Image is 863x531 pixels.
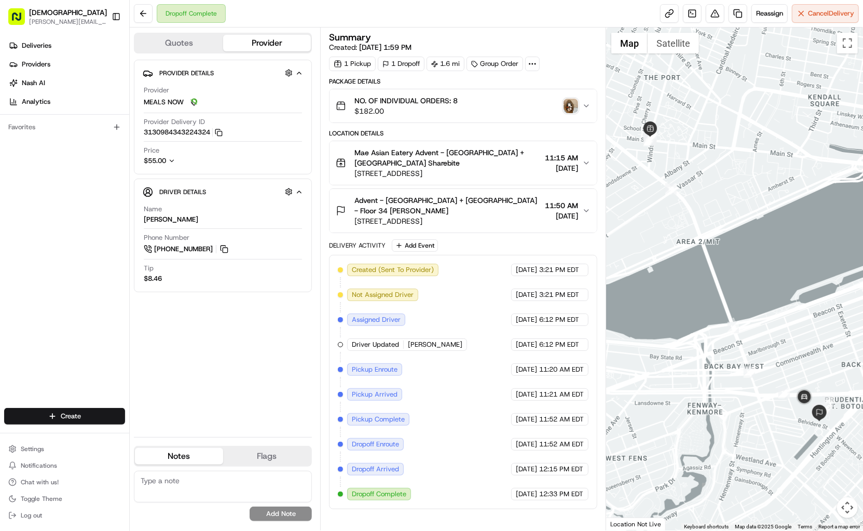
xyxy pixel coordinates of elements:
span: 6:12 PM EDT [539,315,579,324]
button: Provider Details [143,64,303,81]
span: Name [144,205,162,214]
button: CancelDelivery [792,4,859,23]
span: [DATE] [516,440,537,449]
div: Location Details [329,129,597,138]
button: Log out [4,508,125,523]
a: Report a map error [818,524,860,529]
div: 6 [643,135,655,146]
img: photo_proof_of_delivery image [564,99,578,113]
button: [PERSON_NAME][EMAIL_ADDRESS][DOMAIN_NAME] [29,18,107,26]
a: Analytics [4,93,129,110]
span: [STREET_ADDRESS] [354,168,541,179]
span: [PHONE_NUMBER] [154,244,213,254]
span: [DATE] [516,340,537,349]
span: Log out [21,511,42,520]
a: Powered byPylon [73,175,126,183]
div: 💻 [88,151,96,159]
span: [DATE] 1:59 PM [359,43,412,52]
span: 3:21 PM EDT [539,290,579,299]
button: Notes [135,448,223,465]
span: [DATE] [545,163,578,173]
div: 14 [744,366,755,378]
span: 11:15 AM [545,153,578,163]
span: [DATE] [516,390,537,399]
span: Chat with us! [21,478,59,486]
span: Created: [329,42,412,52]
span: 11:21 AM EDT [539,390,584,399]
span: 11:20 AM EDT [539,365,584,374]
a: Terms [798,524,812,529]
div: 18 [814,402,826,413]
span: [DATE] [516,265,537,275]
img: melas_now_logo.png [188,96,200,108]
img: 1736555255976-a54dd68f-1ca7-489b-9aae-adbdc363a1c4 [10,99,29,117]
span: Knowledge Base [21,150,79,160]
a: 💻API Documentation [84,146,171,165]
span: Created (Sent To Provider) [352,265,434,275]
span: Dropoff Enroute [352,440,399,449]
a: Nash AI [4,75,129,91]
button: Toggle Theme [4,492,125,506]
span: [DATE] [545,211,578,221]
button: [DEMOGRAPHIC_DATA] [29,7,107,18]
button: Notifications [4,458,125,473]
button: Toggle fullscreen view [837,33,858,53]
button: Quotes [135,35,223,51]
div: 1 [645,134,656,145]
div: 21 [823,396,834,407]
span: Map data ©2025 Google [735,524,791,529]
span: [DATE] [516,365,537,374]
span: Analytics [22,97,50,106]
span: Pickup Complete [352,415,405,424]
span: Pickup Arrived [352,390,398,399]
span: MEALS NOW [144,98,184,107]
button: $55.00 [144,156,235,166]
span: Dropoff Arrived [352,465,399,474]
button: Chat with us! [4,475,125,489]
span: 3:21 PM EDT [539,265,579,275]
span: Tip [144,264,154,273]
div: [PERSON_NAME] [144,215,198,224]
button: Driver Details [143,183,303,200]
span: [DATE] [516,465,537,474]
div: 9 [645,130,656,142]
button: Provider [223,35,311,51]
span: 11:50 AM [545,200,578,211]
h3: Summary [329,33,371,42]
span: [PERSON_NAME] [408,340,462,349]
button: Start new chat [176,102,189,114]
span: 12:15 PM EDT [539,465,583,474]
div: 3 [645,133,656,145]
span: NO. OF INDIVIDUAL ORDERS: 8 [354,96,458,106]
div: Group Order [467,57,523,71]
div: 19 [812,403,823,415]
span: Pylon [103,175,126,183]
div: 📗 [10,151,19,159]
span: Nash AI [22,78,45,88]
span: Settings [21,445,44,453]
div: $8.46 [144,274,162,283]
div: 8 [646,133,657,144]
span: 11:52 AM EDT [539,440,584,449]
div: 1 Dropoff [378,57,424,71]
span: Provider [144,86,169,95]
button: Settings [4,442,125,456]
span: 11:52 AM EDT [539,415,584,424]
span: Reassign [756,9,783,18]
div: Package Details [329,77,597,86]
div: 10 [645,132,656,144]
span: [DATE] [516,290,537,299]
div: Delivery Activity [329,241,386,250]
span: Price [144,146,159,155]
button: 3130984343224324 [144,128,223,137]
button: Show satellite imagery [648,33,699,53]
button: Keyboard shortcuts [684,523,729,530]
button: Flags [223,448,311,465]
span: Notifications [21,461,57,470]
div: Start new chat [35,99,170,109]
span: [STREET_ADDRESS] [354,216,541,226]
span: Create [61,412,81,421]
span: Providers [22,60,50,69]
